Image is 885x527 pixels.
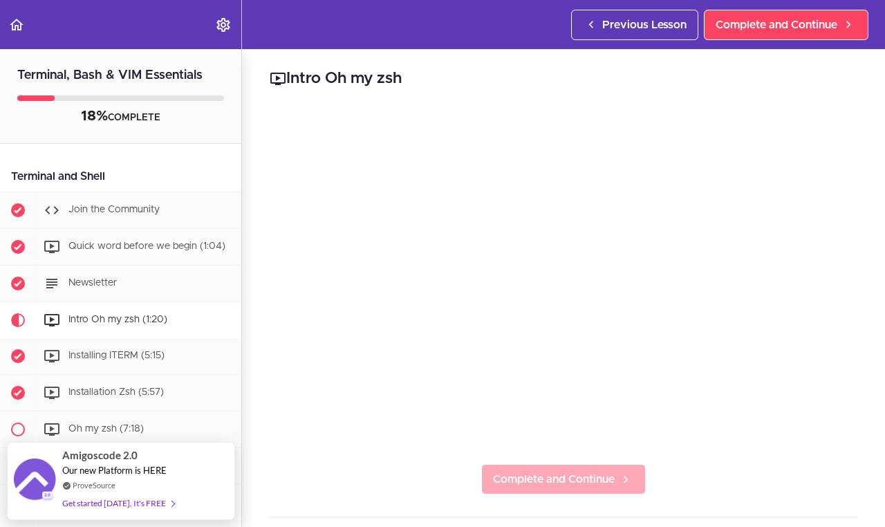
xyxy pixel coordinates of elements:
span: Previous Lesson [602,17,687,33]
span: Quick word before we begin (1:04) [68,241,225,251]
span: Complete and Continue [716,17,837,33]
svg: Back to course curriculum [8,17,25,33]
span: Intro Oh my zsh (1:20) [68,315,167,324]
a: Complete and Continue [704,10,868,40]
span: Join the Community [68,205,160,214]
span: Amigoscode 2.0 [62,447,138,463]
iframe: Video Player [270,111,857,442]
a: ProveSource [73,479,115,491]
h2: Intro Oh my zsh [270,67,857,91]
span: Complete and Continue [493,471,615,488]
a: Complete and Continue [481,464,646,494]
a: Previous Lesson [571,10,698,40]
img: provesource social proof notification image [14,459,55,503]
span: Installing ITERM (5:15) [68,351,165,360]
span: Oh my zsh (7:18) [68,424,144,434]
span: Installation Zsh (5:57) [68,387,164,397]
span: Our new Platform is HERE [62,465,167,476]
div: COMPLETE [17,108,224,126]
span: 18% [81,109,108,123]
span: Newsletter [68,278,117,288]
div: Get started [DATE]. It's FREE [62,495,174,511]
svg: Settings Menu [215,17,232,33]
